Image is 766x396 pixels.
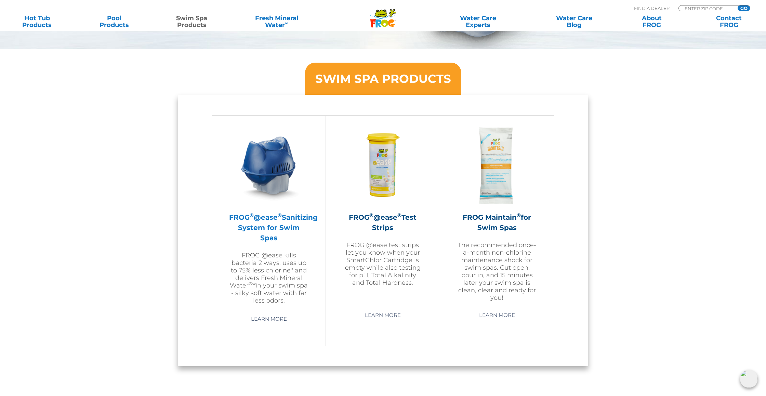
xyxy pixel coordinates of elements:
[357,309,409,321] a: Learn More
[343,126,422,304] a: FROG®@ease®Test StripsFROG @ease test strips let you know when your SmartChlor Cartridge is empty...
[622,15,682,28] a: AboutFROG
[343,241,422,286] p: FROG @ease test strips let you know when your SmartChlor Cartridge is empty while also testing fo...
[471,309,523,321] a: Learn More
[250,212,254,218] sup: ®
[343,212,422,233] h2: FROG @ease Test Strips
[243,313,295,325] a: Learn More
[634,5,670,11] p: Find A Dealer
[84,15,144,28] a: PoolProducts
[684,5,730,11] input: Zip Code Form
[229,126,308,304] a: FROG®@ease®Sanitizing System for Swim SpasFROG @ease kills bacteria 2 ways, uses up to 75% less c...
[229,126,308,205] img: ss-@ease-hero-300x300.png
[229,212,308,243] h2: FROG @ease Sanitizing System for Swim Spas
[397,212,401,218] sup: ®
[457,212,537,233] h2: FROG Maintain for Swim Spas
[429,15,527,28] a: Water CareExperts
[315,73,451,85] h3: SWIM SPA PRODUCTS
[738,5,750,11] input: GO
[544,15,604,28] a: Water CareBlog
[517,212,521,218] sup: ®
[229,252,308,304] p: FROG @ease kills bacteria 2 ways, uses up to 75% less chlorine* and delivers Fresh Mineral Water ...
[457,241,537,302] p: The recommended once-a-month non-chlorine maintenance shock for swim spas. Cut open, pour in, and...
[699,15,759,28] a: ContactFROG
[7,15,67,28] a: Hot TubProducts
[239,15,314,28] a: Fresh MineralWater∞
[369,212,373,218] sup: ®
[285,20,288,26] sup: ∞
[457,126,537,205] img: ss-maintain-hero-300x300.png
[343,126,422,205] img: FROG-@ease-TS-Bottle-300x300.png
[457,126,537,304] a: FROG Maintain®for Swim SpasThe recommended once-a-month non-chlorine maintenance shock for swim s...
[278,212,282,218] sup: ®
[162,15,222,28] a: Swim SpaProducts
[740,370,758,388] img: openIcon
[249,281,256,286] sup: ®∞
